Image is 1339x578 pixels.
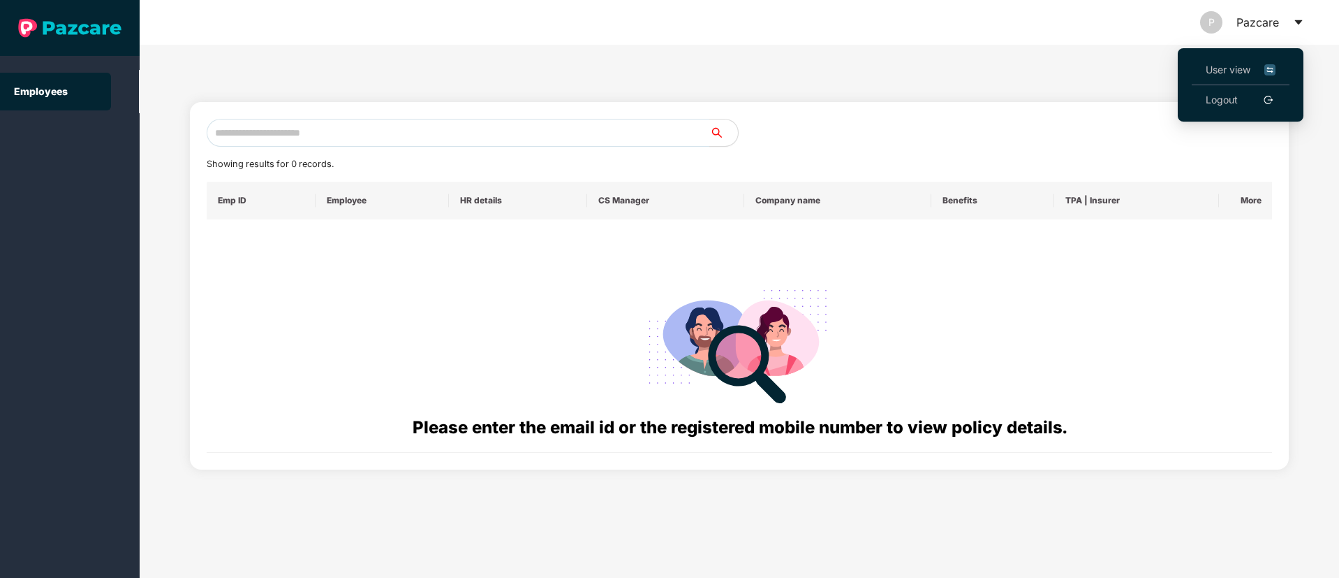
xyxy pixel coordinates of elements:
[1293,17,1304,28] span: caret-down
[1219,182,1272,219] th: More
[587,182,744,219] th: CS Manager
[207,159,334,169] span: Showing results for 0 records.
[449,182,586,219] th: HR details
[1264,62,1275,78] img: svg+xml;base64,PHN2ZyB4bWxucz0iaHR0cDovL3d3dy53My5vcmcvMjAwMC9zdmciIHdpZHRoPSIxNiIgaGVpZ2h0PSIxNi...
[709,127,738,138] span: search
[413,417,1067,438] span: Please enter the email id or the registered mobile number to view policy details.
[1054,182,1219,219] th: TPA | Insurer
[316,182,449,219] th: Employee
[207,182,316,219] th: Emp ID
[1206,62,1275,78] span: User view
[931,182,1054,219] th: Benefits
[14,85,68,97] a: Employees
[709,119,739,147] button: search
[1206,92,1238,108] a: Logout
[639,273,840,414] img: svg+xml;base64,PHN2ZyB4bWxucz0iaHR0cDovL3d3dy53My5vcmcvMjAwMC9zdmciIHdpZHRoPSIyODgiIGhlaWdodD0iMj...
[1208,11,1215,34] span: P
[744,182,931,219] th: Company name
